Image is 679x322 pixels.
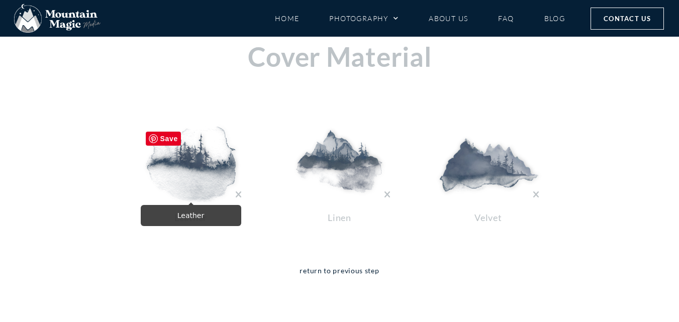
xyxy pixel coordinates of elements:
p: Velvet [428,210,549,226]
a: FAQ [498,10,514,27]
a: Blog [544,10,565,27]
span: Contact Us [604,13,651,24]
p: Leather [131,210,251,226]
p: Linen [279,210,400,226]
a: Home [275,10,300,27]
img: Mountain Magic Media photography logo Crested Butte Photographer [14,4,101,33]
nav: Menu [275,10,565,27]
a: Contact Us [591,8,664,30]
span: Save [146,132,181,146]
a: return to previous step [300,265,379,291]
a: Photography [329,10,399,27]
h2: Cover Material [38,42,641,71]
a: About Us [429,10,468,27]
